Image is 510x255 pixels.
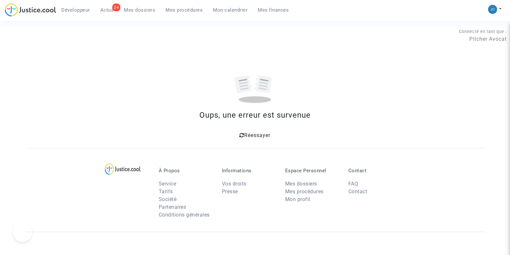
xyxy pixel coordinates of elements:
[159,204,186,210] a: Partenaires
[213,7,247,13] span: Mon calendrier
[159,168,212,174] p: À Propos
[488,5,497,14] img: 45a793c8596a0d21866ab9c5374b5e4b
[159,188,173,195] a: Tarifs
[285,188,324,195] a: Mes procédures
[25,109,485,121] div: Oups, une erreur est survenue
[285,168,339,174] p: Espace Personnel
[222,168,275,174] p: Informations
[13,223,32,242] iframe: Help Scout Beacon - Open
[100,7,114,13] span: Actus
[348,188,367,195] a: Contact
[208,5,253,15] a: Mon calendrier
[222,188,238,195] a: Presse
[159,196,177,202] a: Société
[160,5,208,15] a: Mes procédures
[285,196,310,202] a: Mon profil
[112,4,120,11] div: 24
[5,3,56,16] img: jc-logo.svg
[285,181,317,187] a: Mes dossiers
[159,212,210,218] a: Conditions générales
[459,29,507,34] span: Connecté en tant que :
[222,181,246,187] a: Vos droits
[56,5,95,15] a: Développeur
[124,7,155,13] span: Mes dossiers
[258,7,289,13] span: Mes finances
[348,168,402,174] p: Contact
[253,5,294,15] a: Mes finances
[159,181,176,187] a: Service
[119,5,160,15] a: Mes dossiers
[348,181,358,187] a: FAQ
[95,5,119,15] a: 24Actus
[165,7,203,13] span: Mes procédures
[244,132,270,138] span: Réessayer
[105,163,141,175] img: logo-lg.svg
[61,7,90,13] span: Développeur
